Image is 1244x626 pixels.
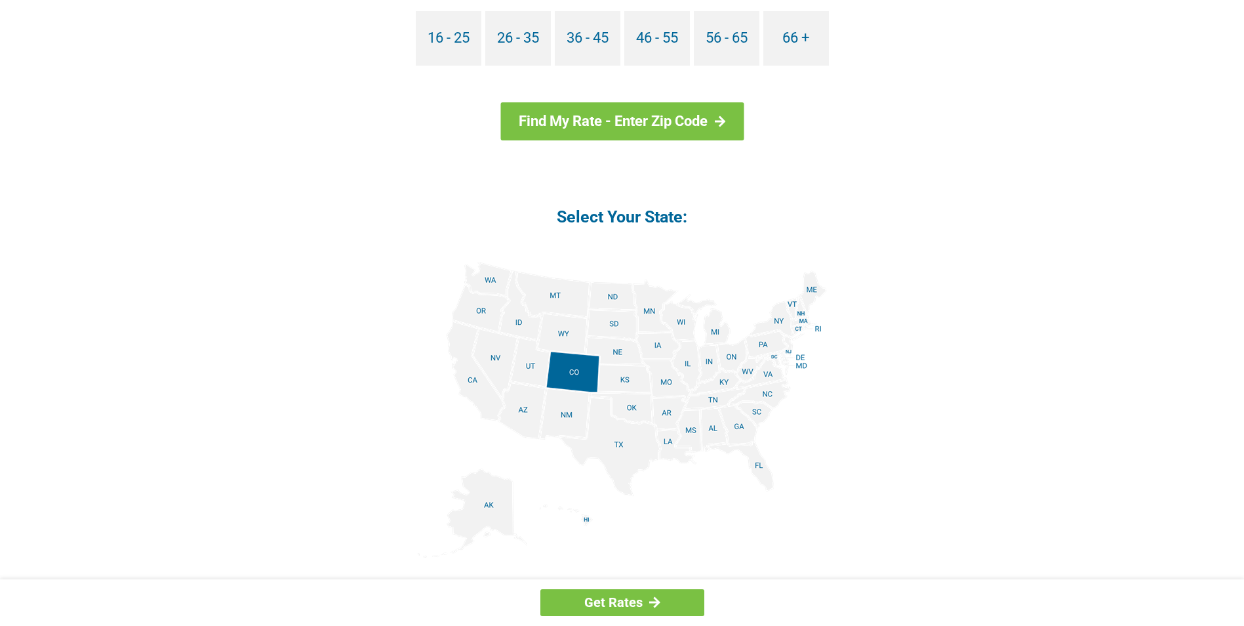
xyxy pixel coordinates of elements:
a: Find My Rate - Enter Zip Code [500,102,744,140]
a: 16 - 25 [416,11,481,66]
a: Get Rates [540,589,704,616]
a: 56 - 65 [694,11,759,66]
h4: Select Your State: [308,206,937,228]
a: 36 - 45 [555,11,620,66]
a: 26 - 35 [485,11,551,66]
a: 66 + [763,11,829,66]
a: 46 - 55 [624,11,690,66]
img: states [418,262,827,558]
